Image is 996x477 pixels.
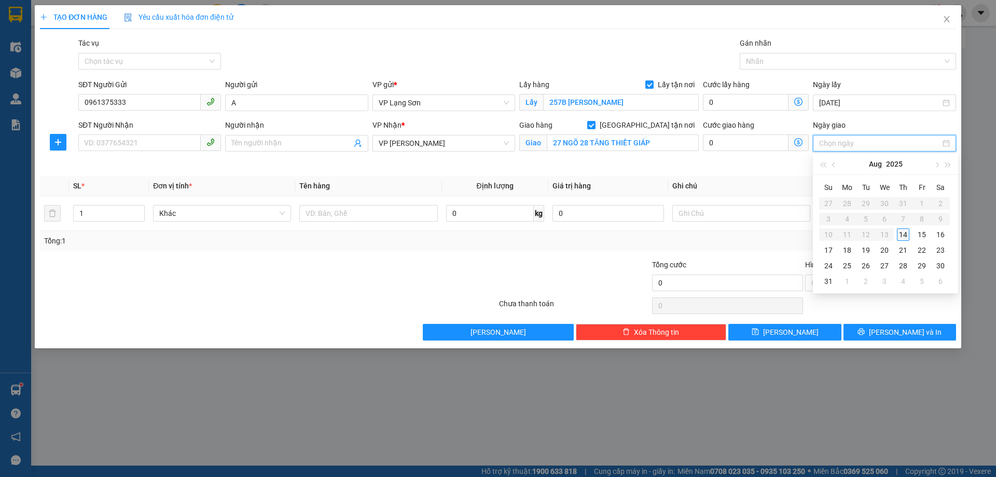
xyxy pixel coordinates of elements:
div: Chưa thanh toán [498,298,651,316]
th: Fr [912,179,931,196]
td: 2025-09-04 [894,274,912,289]
div: 24 [822,260,835,272]
div: 26 [860,260,872,272]
span: Lấy hàng [519,80,549,89]
span: Tên hàng [299,182,330,190]
button: save[PERSON_NAME] [728,324,841,340]
input: Ghi Chú [672,205,810,222]
td: 2025-08-15 [912,227,931,242]
span: [PERSON_NAME] [763,326,819,338]
div: 23 [934,244,947,256]
label: Ngày lấy [813,80,841,89]
span: Tổng cước [652,261,686,269]
td: 2025-08-20 [875,242,894,258]
label: Cước giao hàng [703,121,754,129]
button: plus [50,134,66,151]
div: 6 [934,275,947,288]
div: 21 [897,244,909,256]
td: 2025-08-19 [856,242,875,258]
th: Su [819,179,838,196]
span: Định lượng [477,182,514,190]
span: dollar-circle [794,98,803,106]
input: Giao tận nơi [547,134,699,151]
span: [PERSON_NAME] và In [869,326,942,338]
div: 18 [841,244,853,256]
button: delete [44,205,61,222]
button: printer[PERSON_NAME] và In [843,324,956,340]
th: Mo [838,179,856,196]
td: 2025-08-21 [894,242,912,258]
div: 30 [934,260,947,272]
div: 3 [878,275,891,288]
th: Tu [856,179,875,196]
span: VP Lạng Sơn [379,95,509,111]
div: 20 [878,244,891,256]
td: 2025-08-18 [838,242,856,258]
span: TẠO ĐƠN HÀNG [40,13,107,21]
div: 27 [878,260,891,272]
td: 2025-09-02 [856,274,875,289]
div: 22 [916,244,928,256]
td: 2025-08-14 [894,227,912,242]
span: phone [206,98,215,106]
span: dollar-circle [794,138,803,146]
label: Hình thức thanh toán [805,261,874,269]
td: 2025-09-01 [838,274,856,289]
th: Ghi chú [668,176,814,196]
div: 4 [897,275,909,288]
td: 2025-08-17 [819,242,838,258]
td: 2025-08-26 [856,258,875,274]
span: Giao [519,134,547,151]
td: 2025-08-30 [931,258,950,274]
label: Ngày giao [813,121,846,129]
button: deleteXóa Thông tin [576,324,727,340]
td: 2025-08-16 [931,227,950,242]
span: SL [73,182,81,190]
div: 14 [897,228,909,241]
td: 2025-08-29 [912,258,931,274]
td: 2025-08-31 [819,274,838,289]
span: user-add [354,139,362,147]
span: close [943,15,951,23]
input: Cước lấy hàng [703,94,789,111]
label: Gán nhãn [740,39,771,47]
div: 19 [860,244,872,256]
button: 2025 [886,154,903,174]
td: 2025-09-03 [875,274,894,289]
span: save [752,328,759,336]
div: 17 [822,244,835,256]
span: Đơn vị tính [153,182,192,190]
td: 2025-09-05 [912,274,931,289]
button: Close [932,5,961,34]
span: Giao hàng [519,121,552,129]
div: Người gửi [225,79,368,90]
div: 25 [841,260,853,272]
div: 28 [897,260,909,272]
td: 2025-09-06 [931,274,950,289]
span: delete [622,328,630,336]
span: Yêu cầu xuất hóa đơn điện tử [124,13,233,21]
th: We [875,179,894,196]
span: Giá trị hàng [552,182,591,190]
div: Tổng: 1 [44,235,384,247]
td: 2025-08-25 [838,258,856,274]
button: Aug [869,154,882,174]
td: 2025-08-27 [875,258,894,274]
input: Ngày giao [819,138,940,149]
td: 2025-08-23 [931,242,950,258]
div: 2 [860,275,872,288]
button: [PERSON_NAME] [423,324,574,340]
input: 0 [552,205,664,222]
input: Cước giao hàng [703,134,789,151]
span: [PERSON_NAME] [471,326,526,338]
input: Lấy tận nơi [543,94,699,111]
div: SĐT Người Gửi [78,79,221,90]
span: VP Minh Khai [379,135,509,151]
div: 31 [822,275,835,288]
input: VD: Bàn, Ghế [299,205,437,222]
span: printer [857,328,865,336]
div: 16 [934,228,947,241]
label: Tác vụ [78,39,99,47]
div: VP gửi [372,79,515,90]
div: 5 [916,275,928,288]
